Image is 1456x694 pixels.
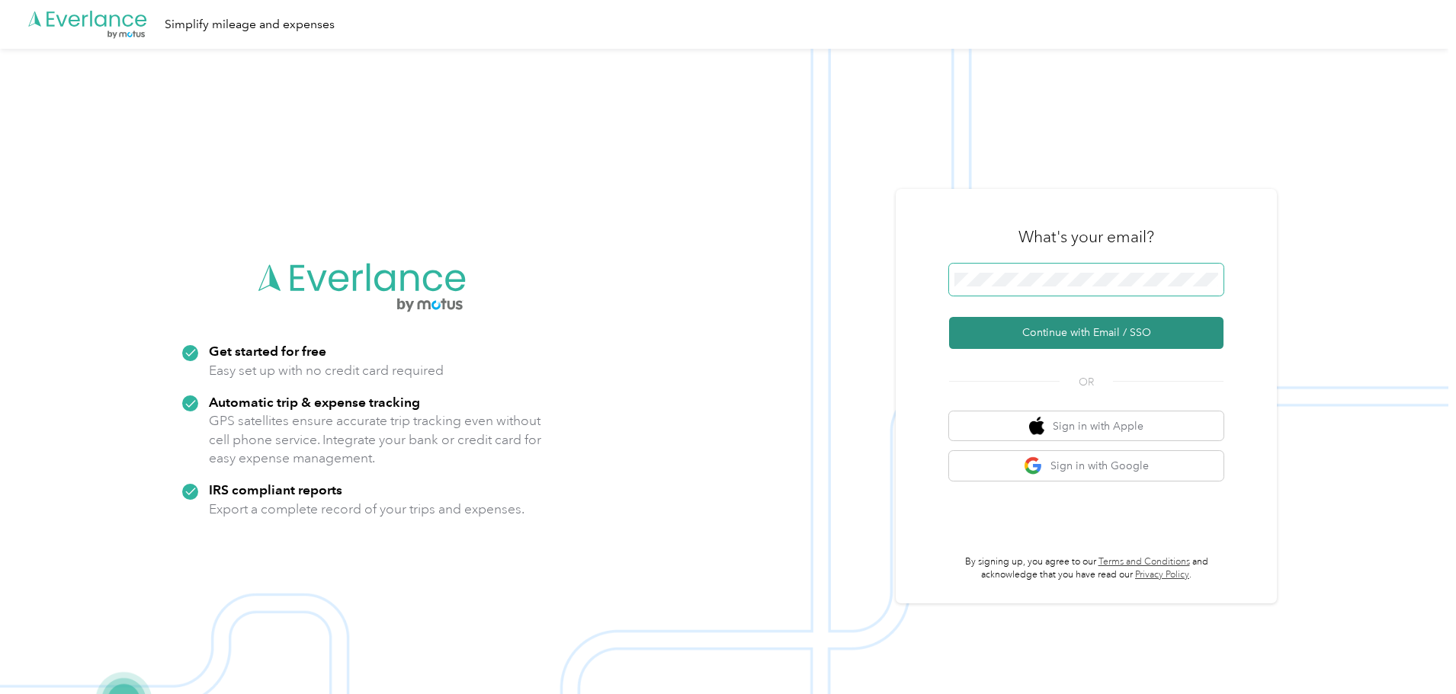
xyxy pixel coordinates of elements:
[949,451,1223,481] button: google logoSign in with Google
[209,361,444,380] p: Easy set up with no credit card required
[949,555,1223,582] p: By signing up, you agree to our and acknowledge that you have read our .
[209,481,342,497] strong: IRS compliant reports
[1060,374,1113,390] span: OR
[1135,569,1189,580] a: Privacy Policy
[209,411,542,468] p: GPS satellites ensure accurate trip tracking even without cell phone service. Integrate your bank...
[209,394,420,410] strong: Automatic trip & expense tracking
[1024,456,1043,475] img: google logo
[209,500,524,519] p: Export a complete record of your trips and expenses.
[1018,226,1154,248] h3: What's your email?
[1029,417,1044,436] img: apple logo
[949,317,1223,349] button: Continue with Email / SSO
[949,411,1223,441] button: apple logoSign in with Apple
[209,343,326,359] strong: Get started for free
[1098,556,1190,568] a: Terms and Conditions
[165,15,335,34] div: Simplify mileage and expenses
